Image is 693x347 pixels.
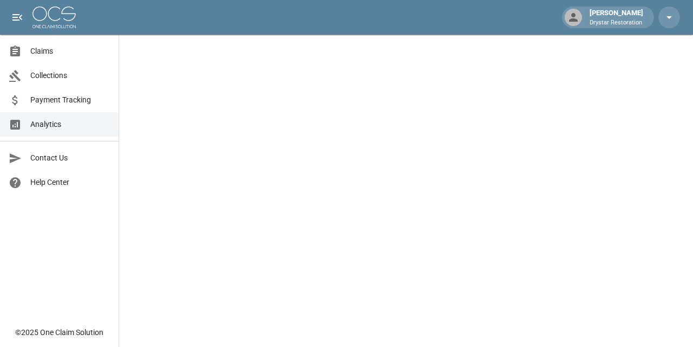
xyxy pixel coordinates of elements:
span: Help Center [30,177,110,188]
div: [PERSON_NAME] [585,8,648,27]
span: Claims [30,46,110,57]
img: ocs-logo-white-transparent.png [32,7,76,28]
span: Contact Us [30,152,110,164]
button: open drawer [6,7,28,28]
iframe: Embedded Dashboard [119,35,693,344]
span: Analytics [30,119,110,130]
p: Drystar Restoration [590,18,643,28]
span: Collections [30,70,110,81]
span: Payment Tracking [30,94,110,106]
div: © 2025 One Claim Solution [15,327,103,338]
